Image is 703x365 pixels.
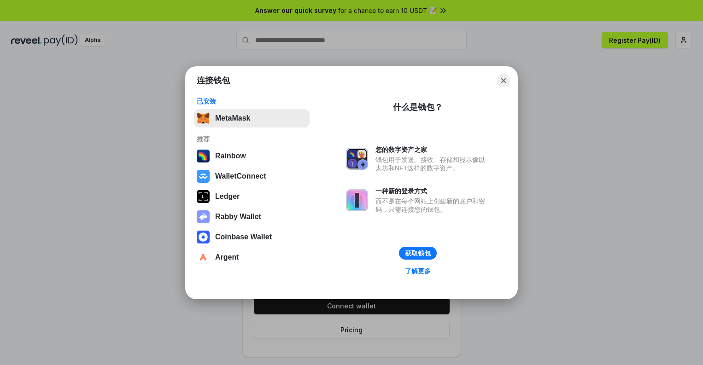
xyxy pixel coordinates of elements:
div: Rabby Wallet [215,213,261,221]
div: 而不是在每个网站上创建新的账户和密码，只需连接您的钱包。 [375,197,490,214]
button: 获取钱包 [399,247,437,260]
img: svg+xml,%3Csvg%20width%3D%2228%22%20height%3D%2228%22%20viewBox%3D%220%200%2028%2028%22%20fill%3D... [197,231,210,243]
div: MetaMask [215,114,250,122]
a: 了解更多 [399,265,436,277]
img: svg+xml,%3Csvg%20xmlns%3D%22http%3A%2F%2Fwww.w3.org%2F2000%2Fsvg%22%20fill%3D%22none%22%20viewBox... [346,148,368,170]
div: 了解更多 [405,267,431,275]
div: 您的数字资产之家 [375,145,490,154]
h1: 连接钱包 [197,75,230,86]
button: Argent [194,248,310,267]
img: svg+xml,%3Csvg%20width%3D%2228%22%20height%3D%2228%22%20viewBox%3D%220%200%2028%2028%22%20fill%3D... [197,251,210,264]
div: Ledger [215,192,240,201]
button: Coinbase Wallet [194,228,310,246]
div: 推荐 [197,135,307,143]
img: svg+xml,%3Csvg%20xmlns%3D%22http%3A%2F%2Fwww.w3.org%2F2000%2Fsvg%22%20fill%3D%22none%22%20viewBox... [197,210,210,223]
div: 一种新的登录方式 [375,187,490,195]
img: svg+xml,%3Csvg%20width%3D%22120%22%20height%3D%22120%22%20viewBox%3D%220%200%20120%20120%22%20fil... [197,150,210,162]
img: svg+xml,%3Csvg%20xmlns%3D%22http%3A%2F%2Fwww.w3.org%2F2000%2Fsvg%22%20fill%3D%22none%22%20viewBox... [346,189,368,211]
div: 钱包用于发送、接收、存储和显示像以太坊和NFT这样的数字资产。 [375,156,490,172]
img: svg+xml,%3Csvg%20fill%3D%22none%22%20height%3D%2233%22%20viewBox%3D%220%200%2035%2033%22%20width%... [197,112,210,125]
img: svg+xml,%3Csvg%20width%3D%2228%22%20height%3D%2228%22%20viewBox%3D%220%200%2028%2028%22%20fill%3D... [197,170,210,183]
img: svg+xml,%3Csvg%20xmlns%3D%22http%3A%2F%2Fwww.w3.org%2F2000%2Fsvg%22%20width%3D%2228%22%20height%3... [197,190,210,203]
div: 已安装 [197,97,307,105]
div: 获取钱包 [405,249,431,257]
div: Coinbase Wallet [215,233,272,241]
button: MetaMask [194,109,310,127]
button: Rainbow [194,147,310,165]
button: Close [497,74,510,87]
div: Rainbow [215,152,246,160]
div: 什么是钱包？ [393,102,443,113]
div: WalletConnect [215,172,266,180]
button: WalletConnect [194,167,310,185]
button: Ledger [194,187,310,206]
div: Argent [215,253,239,261]
button: Rabby Wallet [194,208,310,226]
